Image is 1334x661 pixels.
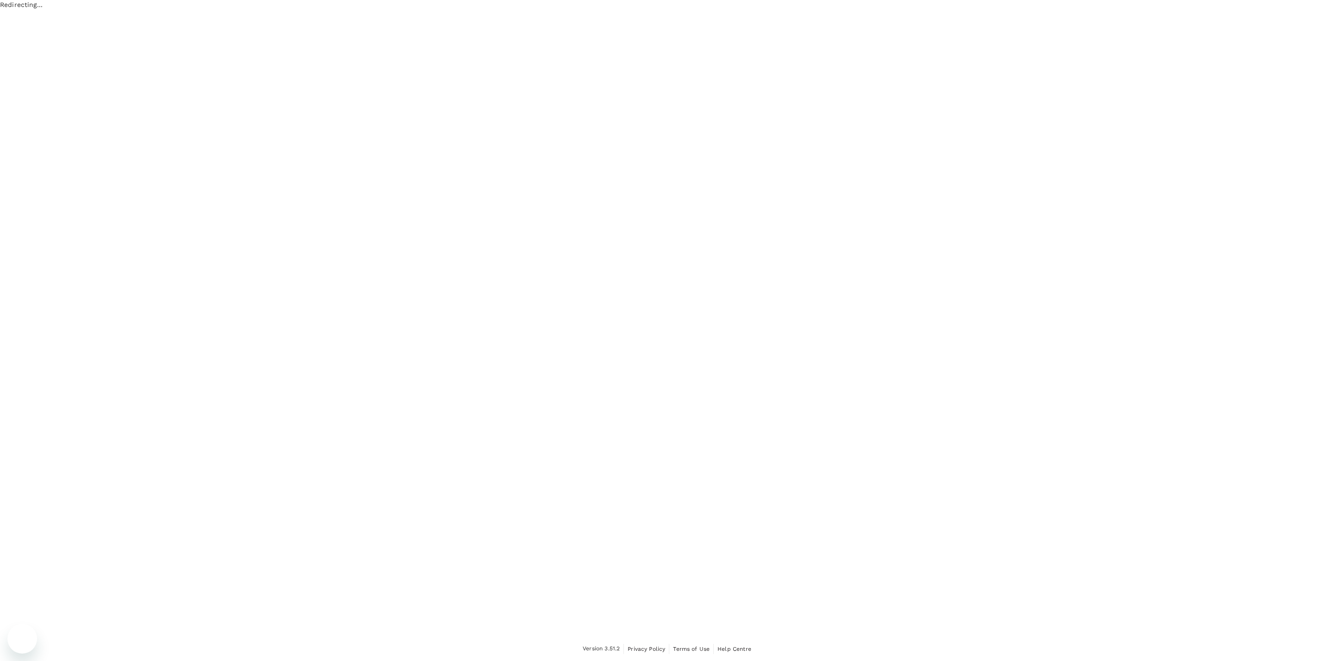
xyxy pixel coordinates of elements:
[717,644,751,654] a: Help Centre
[7,624,37,654] iframe: Button to launch messaging window
[673,644,710,654] a: Terms of Use
[673,646,710,652] span: Terms of Use
[717,646,751,652] span: Help Centre
[628,646,665,652] span: Privacy Policy
[628,644,665,654] a: Privacy Policy
[583,644,620,654] span: Version 3.51.2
